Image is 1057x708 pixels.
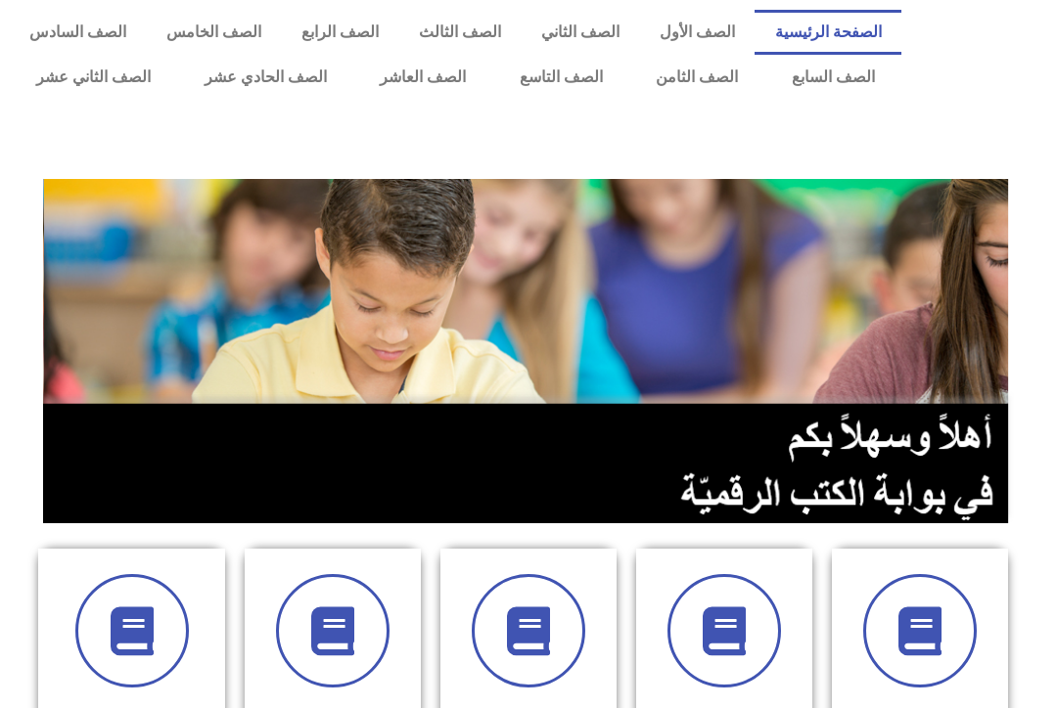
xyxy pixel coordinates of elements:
a: الصف الحادي عشر [177,55,353,100]
a: الصف الثالث [399,10,522,55]
a: الصف الثاني عشر [10,55,178,100]
a: الصفحة الرئيسية [755,10,901,55]
a: الصف الثامن [629,55,765,100]
a: الصف العاشر [353,55,493,100]
a: الصف الأول [639,10,755,55]
a: الصف التاسع [492,55,629,100]
a: الصف الثاني [521,10,639,55]
a: الصف الخامس [147,10,282,55]
a: الصف الرابع [282,10,399,55]
a: الصف السادس [10,10,147,55]
a: الصف السابع [764,55,901,100]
